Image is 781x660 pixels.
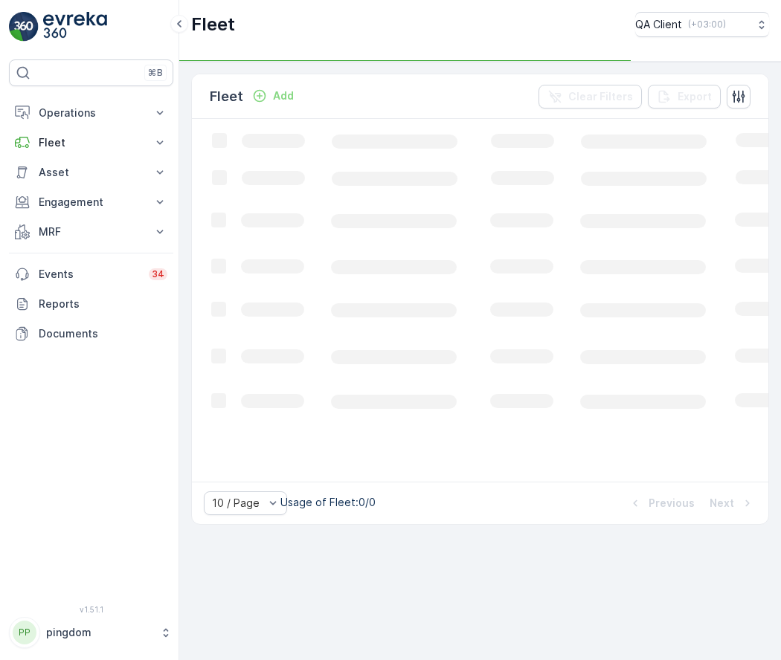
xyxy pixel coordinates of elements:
[9,259,173,289] a: Events34
[39,326,167,341] p: Documents
[688,19,726,30] p: ( +03:00 )
[191,13,235,36] p: Fleet
[246,87,300,105] button: Add
[39,297,167,311] p: Reports
[9,319,173,349] a: Documents
[39,135,144,150] p: Fleet
[9,128,173,158] button: Fleet
[13,621,36,644] div: PP
[710,496,734,511] p: Next
[210,86,243,107] p: Fleet
[152,268,164,280] p: 34
[568,89,633,104] p: Clear Filters
[9,98,173,128] button: Operations
[39,267,140,282] p: Events
[273,88,294,103] p: Add
[635,12,769,37] button: QA Client(+03:00)
[39,224,144,239] p: MRF
[635,17,682,32] p: QA Client
[280,495,376,510] p: Usage of Fleet : 0/0
[648,85,721,109] button: Export
[649,496,695,511] p: Previous
[626,494,696,512] button: Previous
[9,158,173,187] button: Asset
[9,12,39,42] img: logo
[39,106,144,120] p: Operations
[539,85,642,109] button: Clear Filters
[148,67,163,79] p: ⌘B
[43,12,107,42] img: logo_light-DOdMpM7g.png
[39,195,144,210] p: Engagement
[9,289,173,319] a: Reports
[678,89,712,104] p: Export
[9,187,173,217] button: Engagement
[9,605,173,614] span: v 1.51.1
[9,217,173,247] button: MRF
[46,625,152,640] p: pingdom
[39,165,144,180] p: Asset
[708,494,756,512] button: Next
[9,617,173,648] button: PPpingdom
